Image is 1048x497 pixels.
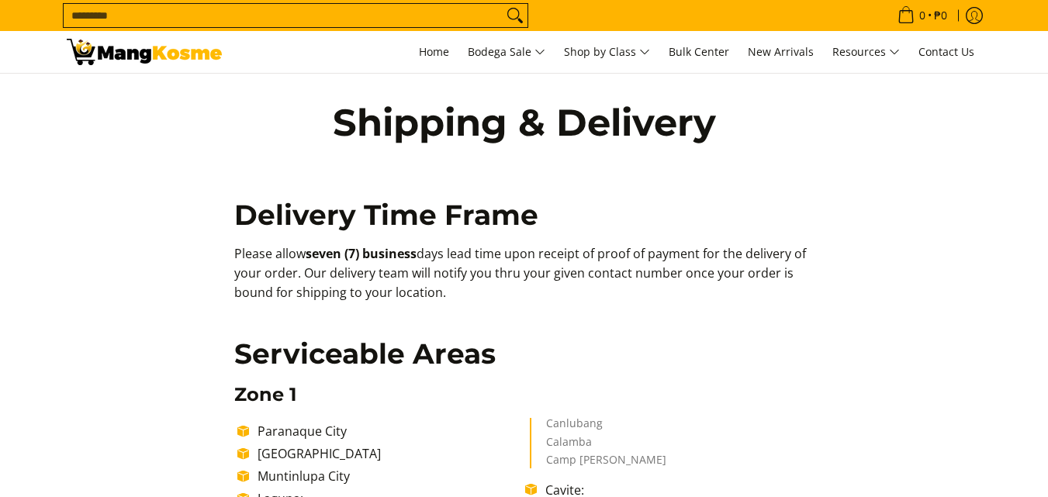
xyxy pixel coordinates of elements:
li: Camp [PERSON_NAME] [546,454,798,468]
span: Bulk Center [669,44,729,59]
span: Paranaque City [258,423,347,440]
a: New Arrivals [740,31,821,73]
h2: Serviceable Areas [234,337,814,371]
span: New Arrivals [748,44,814,59]
img: Shipping &amp; Delivery Page l Mang Kosme: Home Appliances Warehouse Sale! [67,39,222,65]
b: seven (7) business [306,245,417,262]
span: ₱0 [932,10,949,21]
li: Calamba [546,437,798,455]
a: Resources [825,31,908,73]
li: Canlubang [546,418,798,437]
li: Muntinlupa City [250,467,525,485]
h3: Zone 1 [234,383,814,406]
p: Please allow days lead time upon receipt of proof of payment for the delivery of your order. Our ... [234,244,814,317]
span: • [893,7,952,24]
span: 0 [917,10,928,21]
a: Home [411,31,457,73]
h2: Delivery Time Frame [234,198,814,233]
span: Bodega Sale [468,43,545,62]
a: Contact Us [911,31,982,73]
a: Bodega Sale [460,31,553,73]
nav: Main Menu [237,31,982,73]
span: Shop by Class [564,43,650,62]
h1: Shipping & Delivery [299,99,749,146]
span: Contact Us [918,44,974,59]
button: Search [503,4,527,27]
a: Bulk Center [661,31,737,73]
span: Resources [832,43,900,62]
span: Home [419,44,449,59]
li: [GEOGRAPHIC_DATA] [250,444,525,463]
a: Shop by Class [556,31,658,73]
